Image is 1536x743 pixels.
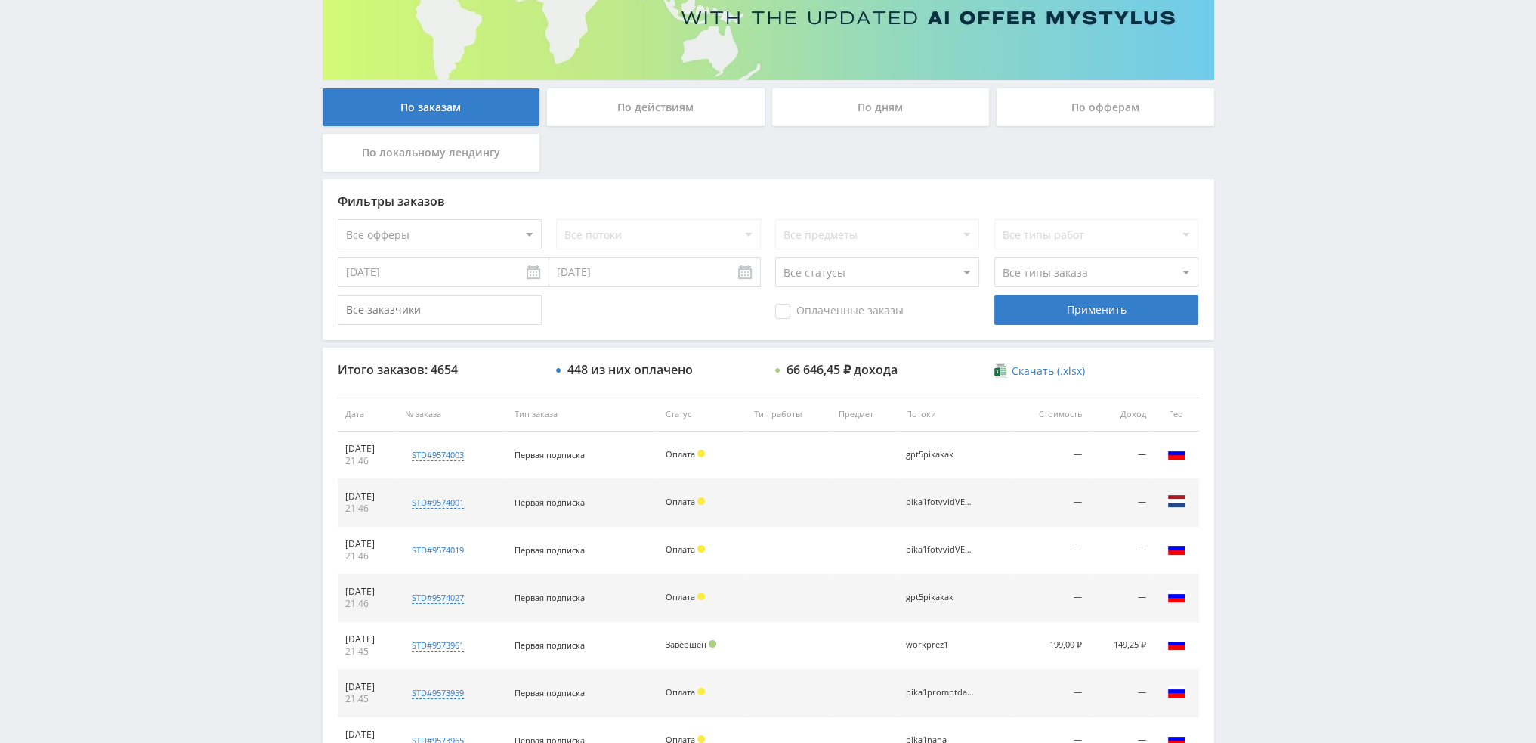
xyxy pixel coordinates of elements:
[994,364,1085,379] a: Скачать (.xlsx)
[697,497,705,505] span: Холд
[666,639,706,650] span: Завершён
[666,448,695,460] span: Оплата
[666,496,695,507] span: Оплата
[345,538,391,550] div: [DATE]
[1089,622,1153,670] td: 149,25 ₽
[345,598,391,610] div: 21:46
[345,503,391,515] div: 21:46
[515,497,585,508] span: Первая подписка
[515,544,585,556] span: Первая подписка
[906,640,974,650] div: workprez1
[1011,479,1089,527] td: —
[1167,444,1185,463] img: rus.png
[831,398,898,432] th: Предмет
[397,398,506,432] th: № заказа
[345,550,391,562] div: 21:46
[906,593,974,602] div: gpt5pikakak
[323,134,540,172] div: По локальному лендингу
[1011,432,1089,479] td: —
[338,295,542,325] input: Все заказчики
[1012,365,1085,377] span: Скачать (.xlsx)
[1167,540,1185,558] img: rus.png
[547,88,765,126] div: По действиям
[1154,398,1199,432] th: Гео
[412,592,464,604] div: std#9574027
[345,645,391,658] div: 21:45
[658,398,746,432] th: Статус
[1011,398,1089,432] th: Стоимость
[994,295,1198,325] div: Применить
[1089,398,1153,432] th: Доход
[345,729,391,741] div: [DATE]
[345,586,391,598] div: [DATE]
[323,88,540,126] div: По заказам
[412,497,464,509] div: std#9574001
[1011,622,1089,670] td: 199,00 ₽
[515,639,585,651] span: Первая подписка
[666,686,695,698] span: Оплата
[1011,527,1089,574] td: —
[994,363,1007,378] img: xlsx
[666,591,695,602] span: Оплата
[746,398,831,432] th: Тип работы
[345,681,391,693] div: [DATE]
[515,449,585,460] span: Первая подписка
[1089,574,1153,622] td: —
[345,633,391,645] div: [DATE]
[345,443,391,455] div: [DATE]
[515,592,585,603] span: Первая подписка
[1011,574,1089,622] td: —
[697,450,705,457] span: Холд
[666,543,695,555] span: Оплата
[1167,683,1185,701] img: rus.png
[1167,587,1185,605] img: rus.png
[906,497,974,507] div: pika1fotvvidVEO3
[697,688,705,695] span: Холд
[412,449,464,461] div: std#9574003
[338,194,1199,208] div: Фильтры заказов
[507,398,658,432] th: Тип заказа
[345,693,391,705] div: 21:45
[1089,432,1153,479] td: —
[906,688,974,698] div: pika1promptdalle3
[412,639,464,652] div: std#9573961
[697,545,705,553] span: Холд
[515,687,585,698] span: Первая подписка
[567,363,693,376] div: 448 из них оплачено
[787,363,898,376] div: 66 646,45 ₽ дохода
[775,304,904,319] span: Оплаченные заказы
[412,544,464,556] div: std#9574019
[898,398,1010,432] th: Потоки
[345,455,391,467] div: 21:46
[997,88,1214,126] div: По офферам
[709,640,716,648] span: Подтвержден
[697,593,705,600] span: Холд
[772,88,990,126] div: По дням
[1011,670,1089,717] td: —
[338,363,542,376] div: Итого заказов: 4654
[1089,670,1153,717] td: —
[1089,479,1153,527] td: —
[345,491,391,503] div: [DATE]
[697,735,705,743] span: Холд
[412,687,464,699] div: std#9573959
[1089,527,1153,574] td: —
[906,545,974,555] div: pika1fotvvidVEO3
[1167,635,1185,653] img: rus.png
[906,450,974,460] div: gpt5pikakak
[1167,492,1185,510] img: nld.png
[338,398,398,432] th: Дата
